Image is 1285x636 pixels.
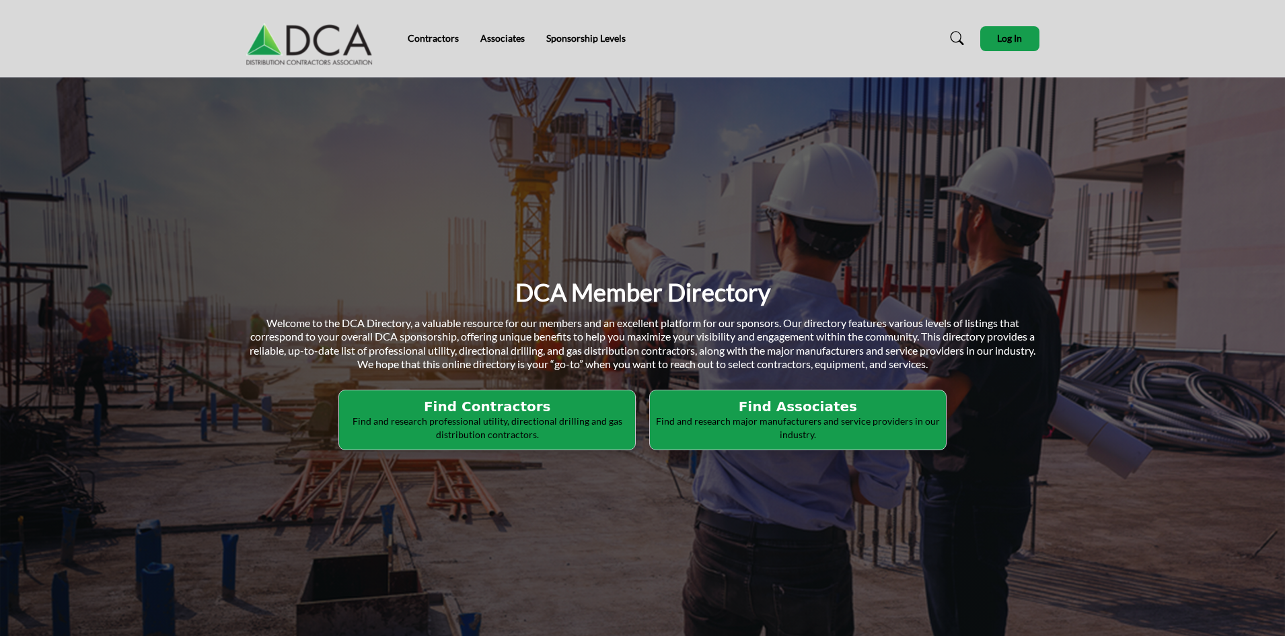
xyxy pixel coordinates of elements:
[654,415,942,441] p: Find and research major manufacturers and service providers in our industry.
[480,32,525,44] a: Associates
[343,398,631,415] h2: Find Contractors
[654,398,942,415] h2: Find Associates
[997,32,1022,44] span: Log In
[246,11,379,65] img: Site Logo
[937,28,973,49] a: Search
[408,32,459,44] a: Contractors
[250,316,1035,371] span: Welcome to the DCA Directory, a valuable resource for our members and an excellent platform for o...
[649,390,947,450] button: Find Associates Find and research major manufacturers and service providers in our industry.
[546,32,626,44] a: Sponsorship Levels
[338,390,636,450] button: Find Contractors Find and research professional utility, directional drilling and gas distributio...
[343,415,631,441] p: Find and research professional utility, directional drilling and gas distribution contractors.
[980,26,1039,51] button: Log In
[515,277,770,308] h1: DCA Member Directory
